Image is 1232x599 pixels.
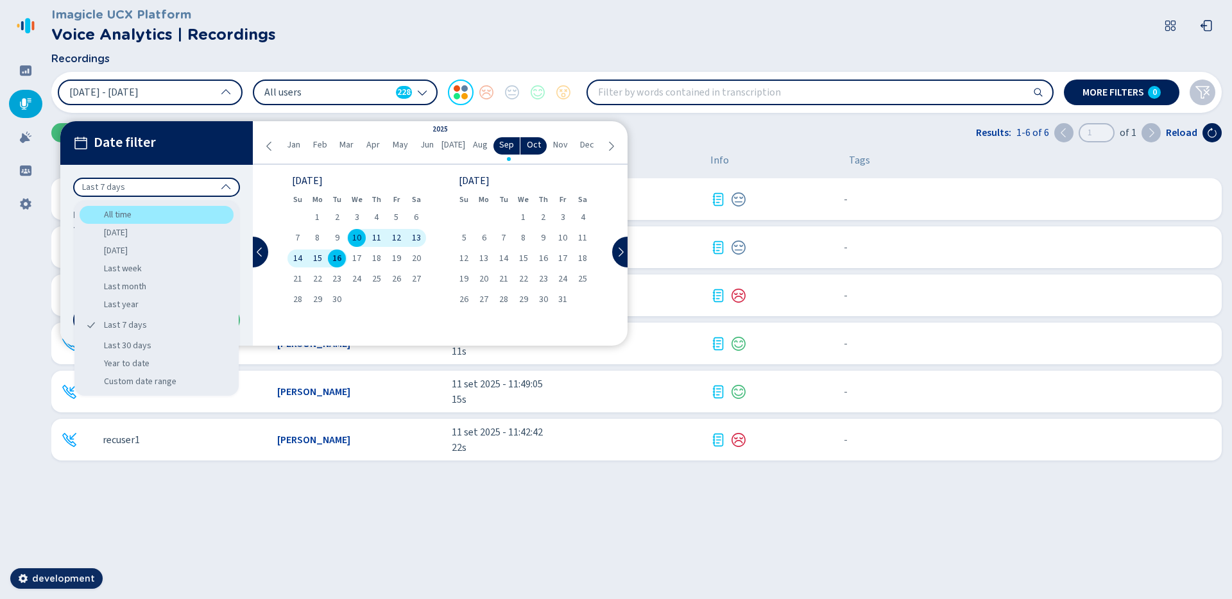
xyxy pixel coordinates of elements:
div: Transcription available [710,384,726,400]
span: 0 [1152,87,1157,97]
div: Settings [9,190,42,218]
div: Groups [9,156,42,185]
span: 14 [293,254,302,263]
svg: journal-text [710,240,726,255]
span: 9 [335,233,339,242]
svg: dashboard-filled [19,64,32,77]
span: 19 [459,274,468,283]
div: Mon Sep 29 2025 [307,291,327,308]
button: [DATE] - [DATE] [58,80,243,105]
div: Wed Sep 10 2025 [347,229,367,247]
div: Neutral sentiment [731,192,746,207]
div: Mon Oct 20 2025 [474,270,494,288]
span: 12 [392,233,401,242]
span: 16 [332,254,341,263]
svg: chevron-left [255,247,265,257]
span: [DATE] - [DATE] [69,87,139,97]
div: Tue Sep 02 2025 [327,208,347,226]
span: 28 [499,295,508,304]
div: Sun Sep 07 2025 [287,229,307,247]
span: 29 [313,295,322,304]
svg: alarm-filled [19,131,32,144]
div: Positive sentiment [731,384,746,400]
div: Sat Sep 20 2025 [406,249,426,267]
span: 21 [293,274,302,283]
div: All time [80,206,234,224]
span: Date filter [94,132,156,153]
button: Previous page [1054,123,1074,142]
svg: telephone-inbound [62,336,77,351]
span: Feb [313,139,327,152]
span: 31 [558,295,567,304]
div: Negative sentiment [731,288,746,303]
div: Incoming call [62,384,77,400]
div: [DATE] [80,242,234,260]
span: 4 [581,213,585,222]
div: Thu Sep 18 2025 [367,249,387,267]
span: 2 [541,213,545,222]
span: 29 [519,295,528,304]
abbr: Monday [312,195,323,204]
span: 8 [315,233,320,242]
div: Neutral sentiment [731,240,746,255]
abbr: Thursday [372,195,381,204]
div: [DATE] [292,176,422,185]
svg: telephone-inbound [62,384,77,400]
span: Jun [420,139,434,152]
div: Mon Sep 15 2025 [307,249,327,267]
div: Tue Oct 21 2025 [494,270,514,288]
div: Transcription available [710,336,726,351]
div: Sat Oct 18 2025 [573,249,593,267]
span: 10 [558,233,567,242]
div: Thu Oct 30 2025 [533,291,553,308]
span: 5 [462,233,466,242]
div: Sat Oct 04 2025 [573,208,593,226]
button: Clear filters [1190,80,1215,105]
button: Reload the current page [1202,123,1222,142]
svg: icon-emoji-neutral [731,240,746,255]
span: 22 [519,274,528,283]
span: 6 [482,233,486,242]
div: Custom date range [80,373,234,391]
span: Reload [1166,125,1197,140]
svg: journal-text [710,432,726,448]
span: 24 [558,274,567,283]
span: 15 [313,254,322,263]
span: 11 [578,233,587,242]
span: 13 [412,233,421,242]
span: 18 [372,254,381,263]
svg: groups-filled [19,164,32,177]
span: Tags [849,153,870,168]
div: Tue Sep 30 2025 [327,291,347,308]
div: Thu Oct 16 2025 [533,249,553,267]
span: No tags assigned [844,288,848,303]
svg: journal-text [710,288,726,303]
span: 27 [479,295,488,304]
div: Mon Oct 06 2025 [474,229,494,247]
svg: telephone-inbound [62,432,77,448]
span: 3 [355,213,359,222]
span: 18 [578,254,587,263]
div: Fri Sep 26 2025 [386,270,406,288]
span: 10 [352,233,361,242]
svg: icon-emoji-sad [731,432,746,448]
svg: journal-text [710,336,726,351]
span: 13 [479,254,488,263]
div: Alarms [9,123,42,151]
span: 22 [313,274,322,283]
div: Dashboard [9,56,42,85]
button: development [10,568,103,589]
div: Last week [80,260,234,278]
svg: box-arrow-left [1200,19,1213,32]
div: [DATE] [459,176,588,185]
span: Dec [580,139,594,152]
div: Sat Oct 11 2025 [573,229,593,247]
abbr: Saturday [412,195,421,204]
div: Negative sentiment [731,432,746,448]
span: 23 [539,274,548,283]
svg: mic-fill [19,97,32,110]
div: Fri Oct 03 2025 [553,208,573,226]
svg: funnel-disabled [1195,85,1210,100]
div: Wed Oct 15 2025 [513,249,533,267]
span: of 1 [1120,125,1136,140]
